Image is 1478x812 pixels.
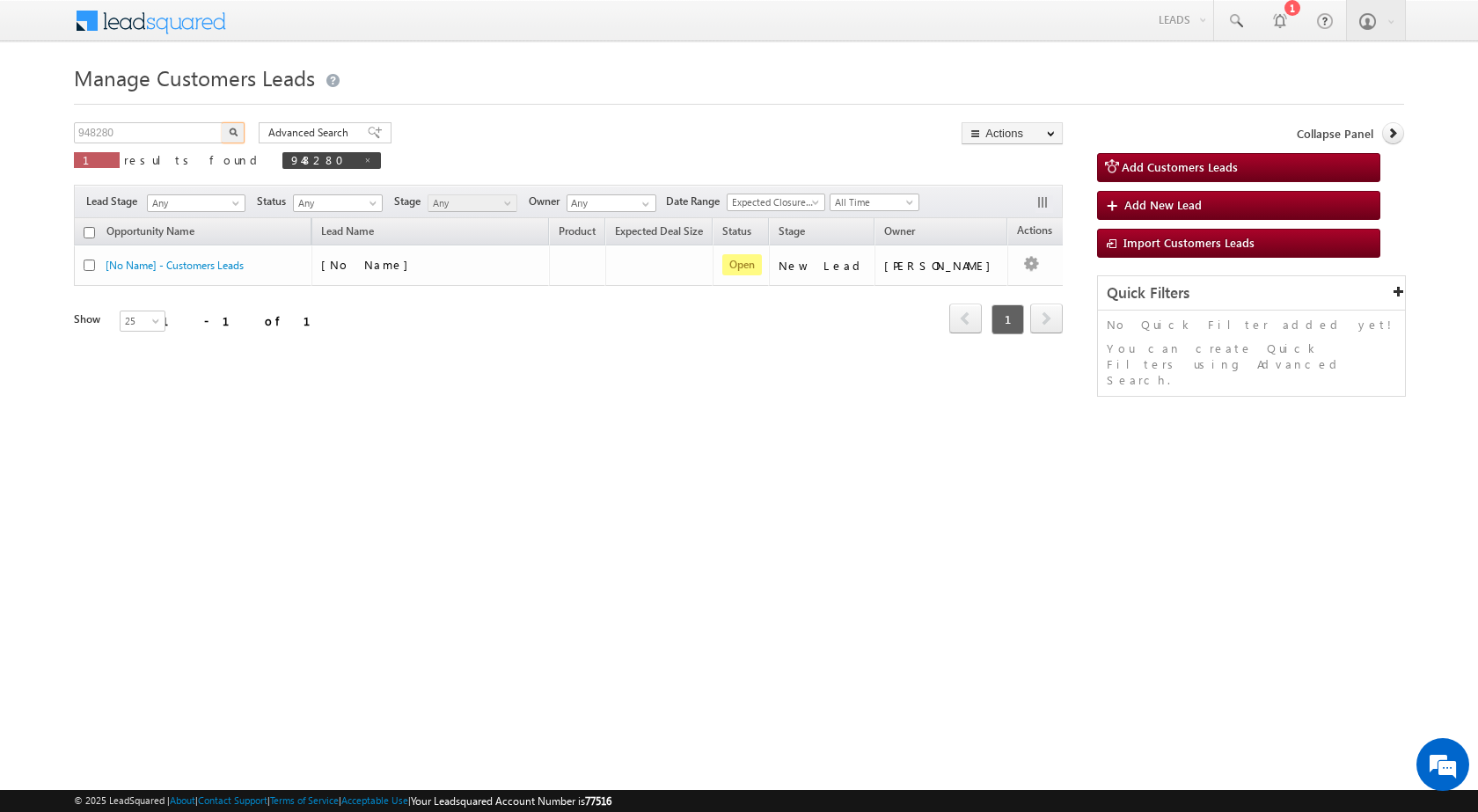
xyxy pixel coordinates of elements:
[74,63,315,91] span: Manage Customers Leads
[293,194,383,212] a: Any
[121,313,167,329] span: 25
[1297,126,1373,142] span: Collapse Panel
[394,194,428,209] span: Stage
[615,224,703,238] span: Expected Deal Size
[229,128,238,136] img: Search
[779,258,867,274] div: New Lead
[124,152,264,167] span: results found
[321,257,417,272] span: [No Name]
[1107,317,1396,333] p: No Quick Filter added yet!
[120,311,165,332] a: 25
[727,194,825,211] a: Expected Closure Date
[148,195,239,211] span: Any
[86,194,144,209] span: Lead Stage
[428,194,517,212] a: Any
[713,222,760,245] a: Status
[770,222,814,245] a: Stage
[529,194,567,209] span: Owner
[1122,159,1238,174] span: Add Customers Leads
[585,794,611,808] span: 77516
[606,222,712,245] a: Expected Deal Size
[884,258,999,274] div: [PERSON_NAME]
[83,152,111,167] span: 1
[962,122,1063,144] button: Actions
[84,227,95,238] input: Check all records
[1030,305,1063,333] a: next
[559,224,596,238] span: Product
[411,794,611,808] span: Your Leadsquared Account Number is
[991,304,1024,334] span: 1
[198,794,267,806] a: Contact Support
[291,152,355,167] span: 948280
[98,222,203,245] a: Opportunity Name
[428,195,512,211] span: Any
[567,194,656,212] input: Type to Search
[162,311,332,331] div: 1 - 1 of 1
[722,254,762,275] span: Open
[830,194,919,211] a: All Time
[341,794,408,806] a: Acceptable Use
[147,194,245,212] a: Any
[666,194,727,209] span: Date Range
[74,311,106,327] div: Show
[268,125,354,141] span: Advanced Search
[257,194,293,209] span: Status
[294,195,377,211] span: Any
[830,194,914,210] span: All Time
[74,793,611,809] span: © 2025 LeadSquared | | | | |
[106,224,194,238] span: Opportunity Name
[270,794,339,806] a: Terms of Service
[728,194,819,210] span: Expected Closure Date
[106,259,244,272] a: [No Name] - Customers Leads
[1107,340,1396,388] p: You can create Quick Filters using Advanced Search.
[1123,235,1255,250] span: Import Customers Leads
[312,222,383,245] span: Lead Name
[170,794,195,806] a: About
[884,224,915,238] span: Owner
[779,224,805,238] span: Stage
[1124,197,1202,212] span: Add New Lead
[1030,304,1063,333] span: next
[633,195,655,213] a: Show All Items
[949,304,982,333] span: prev
[1098,276,1405,311] div: Quick Filters
[1008,221,1061,244] span: Actions
[949,305,982,333] a: prev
